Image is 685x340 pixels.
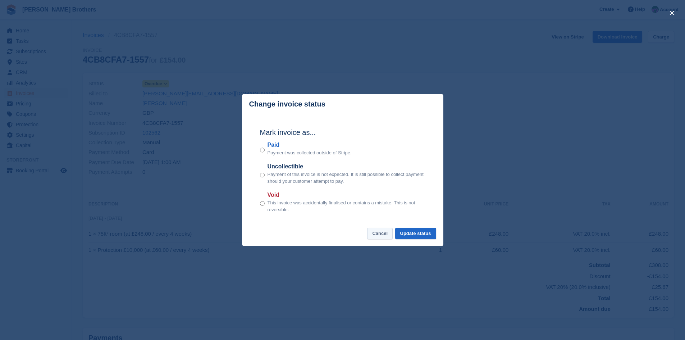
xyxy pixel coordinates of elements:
button: close [666,7,678,19]
p: Payment was collected outside of Stripe. [268,149,352,157]
p: Payment of this invoice is not expected. It is still possible to collect payment should your cust... [268,171,425,185]
label: Paid [268,141,352,149]
label: Void [268,191,425,199]
button: Update status [395,228,436,240]
p: This invoice was accidentally finalised or contains a mistake. This is not reversible. [268,199,425,213]
label: Uncollectible [268,162,425,171]
button: Cancel [367,228,393,240]
h2: Mark invoice as... [260,127,425,138]
p: Change invoice status [249,100,325,108]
